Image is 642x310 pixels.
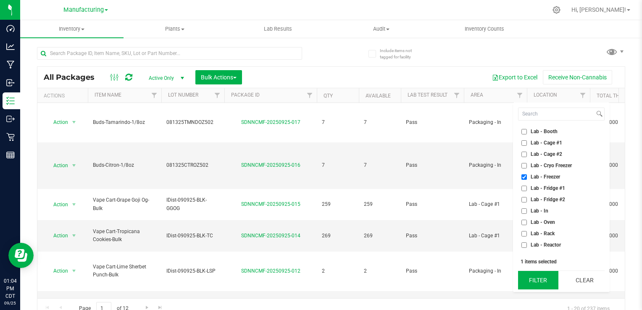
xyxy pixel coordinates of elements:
[63,6,104,13] span: Manufacturing
[69,265,79,277] span: select
[531,140,562,145] span: Lab - Cage #1
[147,88,161,102] a: Filter
[521,186,527,191] input: Lab - Fridge #1
[6,42,15,51] inline-svg: Analytics
[124,20,227,38] a: Plants
[595,296,622,308] span: 26.9950
[166,267,219,275] span: IDist-090925-BLK-LSP
[364,118,396,126] span: 7
[453,25,516,33] span: Inventory Counts
[303,88,317,102] a: Filter
[380,47,422,60] span: Include items not tagged for facility
[37,47,302,60] input: Search Package ID, Item Name, SKU, Lot or Part Number...
[168,92,198,98] a: Lot Number
[20,25,124,33] span: Inventory
[6,151,15,159] inline-svg: Reports
[241,119,300,125] a: SDNNCMF-20250925-017
[20,20,124,38] a: Inventory
[364,200,396,208] span: 259
[534,92,557,98] a: Location
[406,200,459,208] span: Pass
[521,197,527,202] input: Lab - Fridge #2
[513,88,527,102] a: Filter
[241,233,300,239] a: SDNNCMF-20250925-014
[531,242,561,247] span: Lab - Reactor
[531,174,560,179] span: Lab - Freezer
[406,118,459,126] span: Pass
[322,118,354,126] span: 7
[531,208,548,213] span: Lab - In
[241,268,300,274] a: SDNNCMF-20250925-012
[69,230,79,242] span: select
[69,160,79,171] span: select
[69,116,79,128] span: select
[44,73,103,82] span: All Packages
[564,271,605,289] button: Clear
[166,161,219,169] span: 081325CTROZ502
[241,162,300,168] a: SDNNCMF-20250925-016
[4,277,16,300] p: 01:04 PM CDT
[406,232,459,240] span: Pass
[487,70,543,84] button: Export to Excel
[521,231,527,236] input: Lab - Rack
[531,186,565,191] span: Lab - Fridge #1
[469,200,522,208] span: Lab - Cage #1
[364,161,396,169] span: 7
[324,93,333,99] a: Qty
[6,24,15,33] inline-svg: Dashboard
[195,70,242,84] button: Bulk Actions
[6,133,15,141] inline-svg: Retail
[531,163,572,168] span: Lab - Cryo Freezer
[521,208,527,214] input: Lab - In
[253,25,303,33] span: Lab Results
[231,92,260,98] a: Package ID
[521,163,527,168] input: Lab - Cryo Freezer
[518,108,595,120] input: Search
[597,93,627,99] a: Total THC%
[93,263,156,279] span: Vape Cart-Lime Sherbet Punch-Bulk
[364,232,396,240] span: 269
[322,200,354,208] span: 259
[406,267,459,275] span: Pass
[46,265,68,277] span: Action
[450,88,464,102] a: Filter
[531,220,555,225] span: Lab - Oven
[6,79,15,87] inline-svg: Inbound
[551,6,562,14] div: Manage settings
[210,88,224,102] a: Filter
[576,88,590,102] a: Filter
[543,70,612,84] button: Receive Non-Cannabis
[93,228,156,244] span: Vape Cart-Tropicana Cookies-Bulk
[469,232,522,240] span: Lab - Cage #1
[241,201,300,207] a: SDNNCMF-20250925-015
[46,297,68,308] span: Action
[4,300,16,306] p: 09/25
[518,271,558,289] button: Filter
[521,174,527,180] input: Lab - Freezer
[322,267,354,275] span: 2
[93,161,156,169] span: Buds-Citron-1/8oz
[166,118,219,126] span: 081325TMNDOZ502
[322,232,354,240] span: 269
[6,60,15,69] inline-svg: Manufacturing
[69,297,79,308] span: select
[8,243,34,268] iframe: Resource center
[46,160,68,171] span: Action
[521,152,527,157] input: Lab - Cage #2
[531,231,555,236] span: Lab - Rack
[364,267,396,275] span: 2
[124,25,226,33] span: Plants
[330,25,433,33] span: Audit
[93,196,156,212] span: Vape Cart-Grape Goji Og-Bulk
[226,20,330,38] a: Lab Results
[44,93,84,99] div: Actions
[433,20,536,38] a: Inventory Counts
[408,92,447,98] a: Lab Test Result
[95,92,121,98] a: Item Name
[471,92,483,98] a: Area
[531,197,565,202] span: Lab - Fridge #2
[521,129,527,134] input: Lab - Booth
[406,161,459,169] span: Pass
[469,118,522,126] span: Packaging - In
[46,230,68,242] span: Action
